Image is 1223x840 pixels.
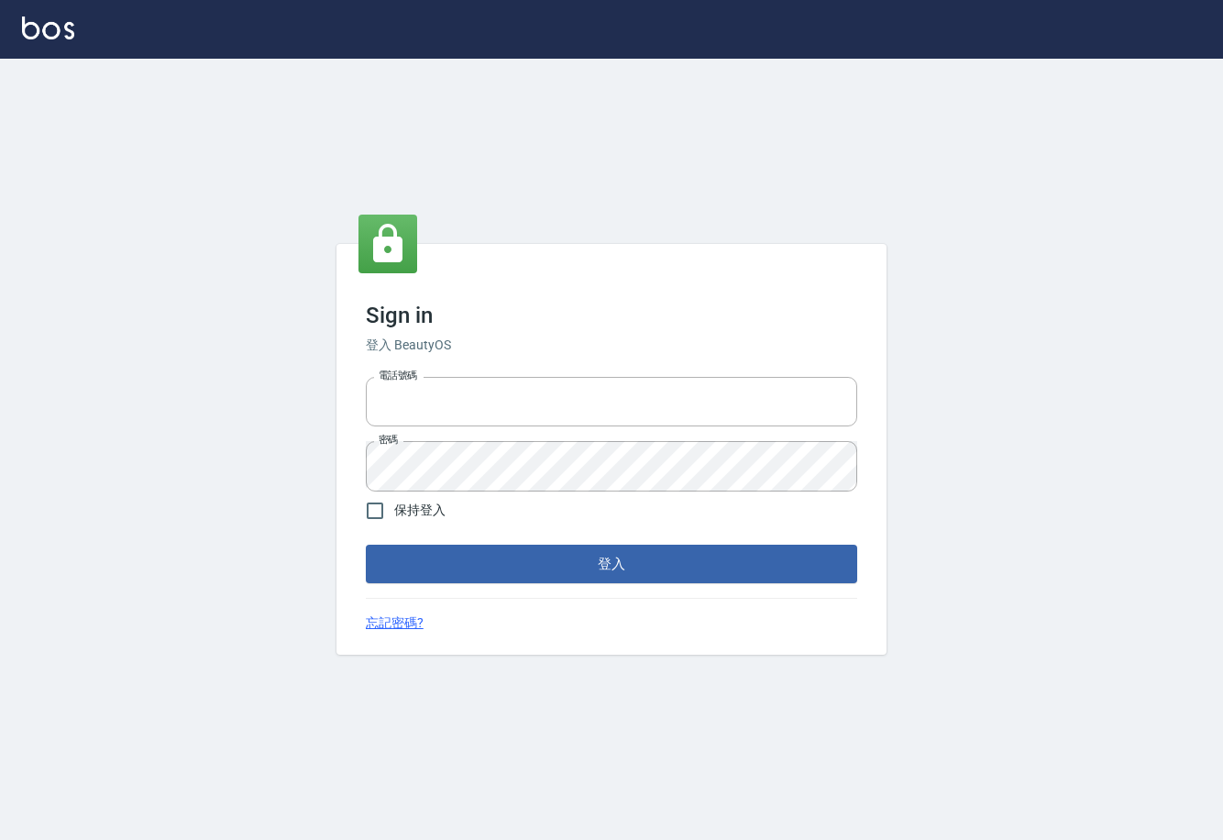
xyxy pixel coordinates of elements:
[379,369,417,382] label: 電話號碼
[22,17,74,39] img: Logo
[394,501,446,520] span: 保持登入
[366,336,857,355] h6: 登入 BeautyOS
[379,433,398,447] label: 密碼
[366,545,857,583] button: 登入
[366,303,857,328] h3: Sign in
[366,613,424,633] a: 忘記密碼?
